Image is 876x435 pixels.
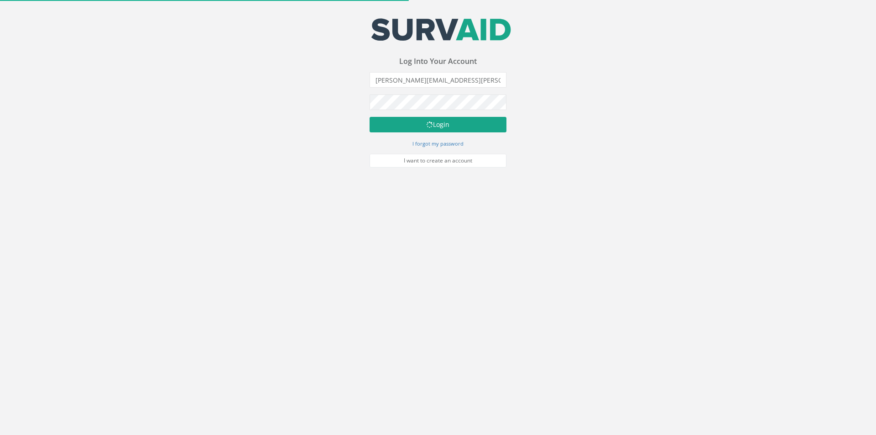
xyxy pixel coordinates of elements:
[412,139,464,147] a: I forgot my password
[370,58,506,66] h3: Log Into Your Account
[370,154,506,168] a: I want to create an account
[412,140,464,147] small: I forgot my password
[370,72,506,88] input: Email
[370,117,506,132] button: Login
